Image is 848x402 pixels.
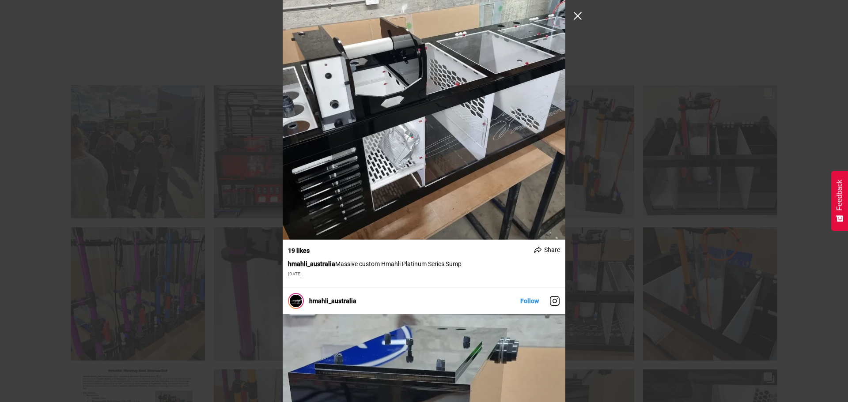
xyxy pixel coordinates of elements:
a: hmahli_australia [309,297,356,304]
img: hmahli_australia [290,295,302,307]
button: Close Instagram Feed Popup [571,9,585,23]
div: Massive custom Hmahli Platinum Series Sump [288,260,560,268]
div: [DATE] [288,271,560,277]
span: Feedback [836,180,844,210]
a: Follow [520,297,539,304]
span: Share [544,246,560,254]
button: Feedback - Show survey [831,171,848,231]
div: 19 likes [288,247,310,255]
a: hmahli_australia [288,260,335,267]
